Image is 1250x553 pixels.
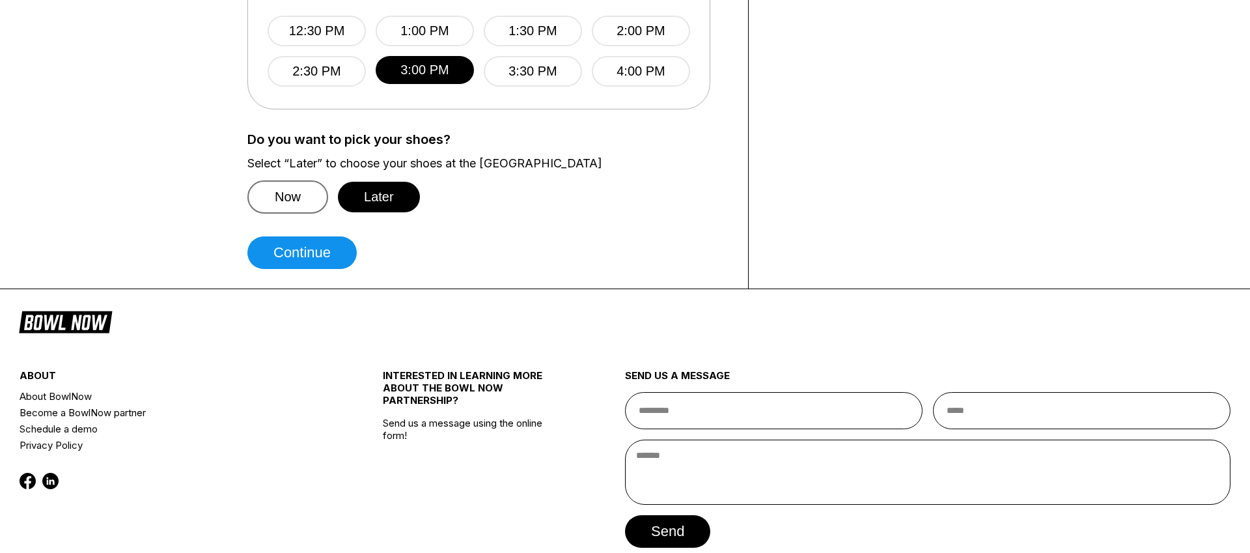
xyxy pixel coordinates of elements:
div: about [20,369,322,388]
button: 4:00 PM [592,56,690,87]
button: 2:30 PM [268,56,366,87]
div: INTERESTED IN LEARNING MORE ABOUT THE BOWL NOW PARTNERSHIP? [383,369,564,417]
a: Privacy Policy [20,437,322,453]
button: Later [338,182,420,212]
button: send [625,515,710,548]
div: send us a message [625,369,1230,392]
label: Do you want to pick your shoes? [247,132,729,147]
label: Select “Later” to choose your shoes at the [GEOGRAPHIC_DATA] [247,156,729,171]
button: 1:00 PM [376,16,474,46]
a: Schedule a demo [20,421,322,437]
button: 3:00 PM [376,56,474,84]
button: Now [247,180,328,214]
button: Continue [247,236,357,269]
button: 3:30 PM [484,56,582,87]
a: About BowlNow [20,388,322,404]
button: 2:00 PM [592,16,690,46]
a: Become a BowlNow partner [20,404,322,421]
button: 12:30 PM [268,16,366,46]
button: 1:30 PM [484,16,582,46]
